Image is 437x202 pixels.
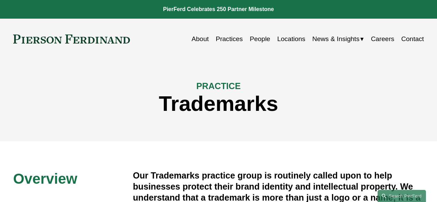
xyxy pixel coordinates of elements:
a: Contact [401,32,424,46]
a: About [192,32,209,46]
span: Overview [13,171,77,187]
a: folder dropdown [312,32,364,46]
a: Practices [216,32,243,46]
a: Locations [277,32,305,46]
a: Search this site [378,190,426,202]
span: PRACTICE [196,81,240,91]
a: People [250,32,270,46]
span: News & Insights [312,33,359,45]
a: Careers [371,32,395,46]
h1: Trademarks [13,92,424,116]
